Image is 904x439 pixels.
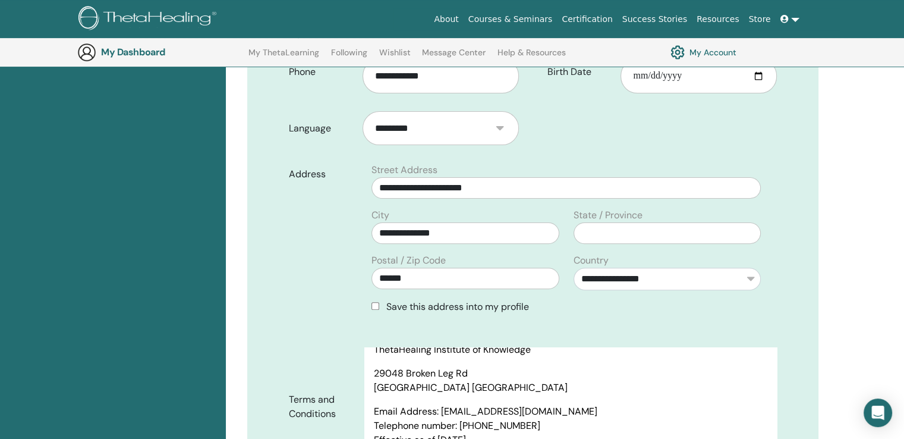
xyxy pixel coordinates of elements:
[331,48,367,67] a: Following
[497,48,566,67] a: Help & Resources
[557,8,617,30] a: Certification
[574,208,642,222] label: State / Province
[386,300,529,313] span: Save this address into my profile
[371,208,389,222] label: City
[371,163,437,177] label: Street Address
[379,48,411,67] a: Wishlist
[618,8,692,30] a: Success Stories
[422,48,486,67] a: Message Center
[670,42,685,62] img: cog.svg
[374,343,767,357] p: ThetaHealing Institute of Knowledge
[280,61,363,83] label: Phone
[374,404,767,419] p: Email Address: [EMAIL_ADDRESS][DOMAIN_NAME]
[574,253,609,268] label: Country
[744,8,776,30] a: Store
[464,8,557,30] a: Courses & Seminars
[374,419,767,433] p: Telephone number: [PHONE_NUMBER]
[77,43,96,62] img: generic-user-icon.jpg
[692,8,744,30] a: Resources
[670,42,736,62] a: My Account
[280,117,363,140] label: Language
[280,388,364,425] label: Terms and Conditions
[429,8,463,30] a: About
[78,6,221,33] img: logo.png
[374,381,767,395] p: [GEOGRAPHIC_DATA] [GEOGRAPHIC_DATA]
[248,48,319,67] a: My ThetaLearning
[864,399,892,427] div: Open Intercom Messenger
[371,253,446,268] label: Postal / Zip Code
[101,46,220,58] h3: My Dashboard
[374,366,767,381] p: 29048 Broken Leg Rd
[538,61,621,83] label: Birth Date
[280,163,364,186] label: Address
